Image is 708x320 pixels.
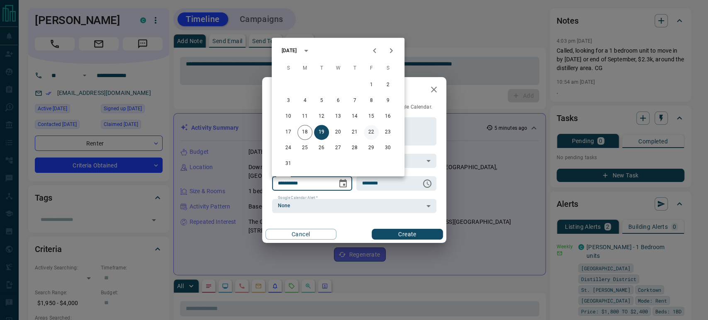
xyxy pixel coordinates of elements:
button: 7 [347,93,362,108]
button: 16 [380,109,395,124]
button: 30 [380,141,395,155]
button: 10 [281,109,296,124]
label: Google Calendar Alert [278,195,318,201]
button: 21 [347,125,362,140]
button: Cancel [265,229,336,240]
button: 19 [314,125,329,140]
button: 28 [347,141,362,155]
button: 17 [281,125,296,140]
button: 11 [297,109,312,124]
button: 27 [331,141,345,155]
div: None [272,199,436,213]
button: Choose date, selected date is Aug 19, 2025 [335,175,351,192]
button: 23 [380,125,395,140]
button: 8 [364,93,379,108]
button: 9 [380,93,395,108]
button: 5 [314,93,329,108]
span: Tuesday [314,60,329,77]
button: 31 [281,156,296,171]
button: 2 [380,78,395,92]
span: Sunday [281,60,296,77]
button: Choose time, selected time is 6:00 AM [419,175,436,192]
button: 6 [331,93,345,108]
button: 24 [281,141,296,155]
button: Create [372,229,443,240]
div: [DATE] [282,47,297,54]
button: 13 [331,109,345,124]
h2: New Task [262,77,318,104]
button: Next month [383,42,399,59]
button: 12 [314,109,329,124]
button: 18 [297,125,312,140]
button: 4 [297,93,312,108]
span: Thursday [347,60,362,77]
button: 14 [347,109,362,124]
button: 22 [364,125,379,140]
button: 26 [314,141,329,155]
button: 25 [297,141,312,155]
button: Previous month [366,42,383,59]
button: 15 [364,109,379,124]
button: 1 [364,78,379,92]
span: Wednesday [331,60,345,77]
span: Saturday [380,60,395,77]
span: Monday [297,60,312,77]
button: 20 [331,125,345,140]
button: 29 [364,141,379,155]
button: calendar view is open, switch to year view [299,44,313,58]
span: Friday [364,60,379,77]
button: 3 [281,93,296,108]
